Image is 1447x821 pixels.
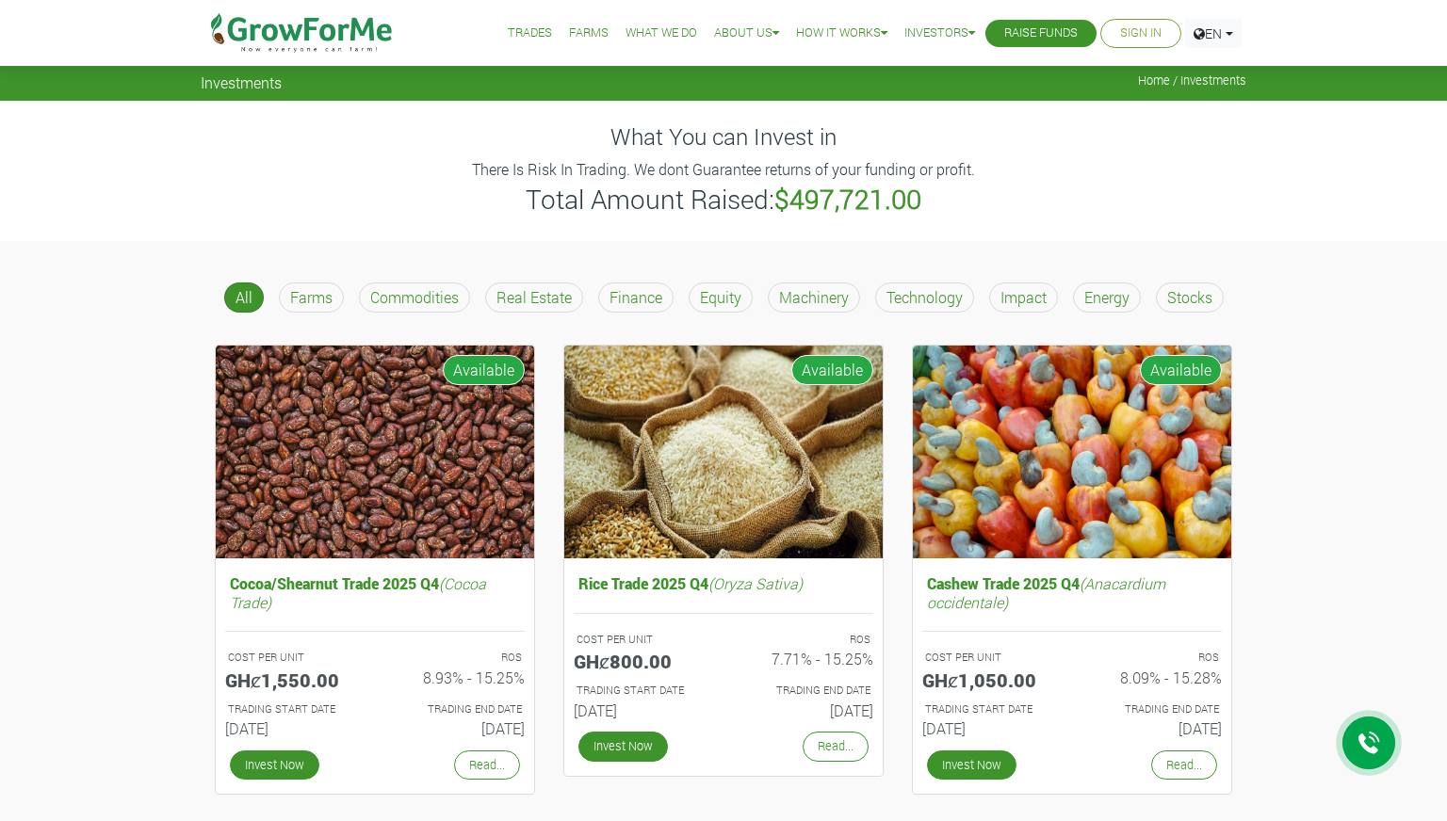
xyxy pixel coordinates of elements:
[868,275,982,320] a: Technology
[478,275,591,320] a: Real Estate
[774,182,921,217] b: $497,721.00
[714,24,779,43] a: About Us
[201,73,282,91] span: Investments
[577,683,707,699] p: Estimated Trading Start Date
[700,286,741,309] p: Equity
[982,275,1065,320] a: Impact
[740,632,870,648] p: ROS
[922,719,1058,737] h6: [DATE]
[886,286,963,309] p: Technology
[738,701,873,719] h6: [DATE]
[574,570,873,597] h5: Rice Trade 2025 Q4
[591,275,681,320] a: Finance
[389,719,525,737] h6: [DATE]
[225,570,525,615] h5: Cocoa/Shearnut Trade 2025 Q4
[1120,24,1162,43] a: Sign In
[922,570,1222,745] a: Cashew Trade 2025 Q4(Anacardium occidentale) COST PER UNIT GHȼ1,050.00 ROS 8.09% - 15.28% TRADING...
[496,286,572,309] p: Real Estate
[922,570,1222,615] h5: Cashew Trade 2025 Q4
[574,701,709,719] h6: [DATE]
[271,275,351,320] a: Farms
[230,573,486,611] i: (Cocoa Trade)
[738,650,873,668] h6: 7.71% - 15.25%
[1086,668,1222,686] h6: 8.09% - 15.28%
[760,275,868,320] a: Machinery
[1084,286,1130,309] p: Energy
[927,750,1016,780] a: Invest Now
[230,750,319,780] a: Invest Now
[203,184,1244,216] h3: Total Amount Raised:
[392,701,522,717] p: Estimated Trading End Date
[228,701,358,717] p: Estimated Trading Start Date
[904,24,975,43] a: Investors
[925,650,1055,666] p: COST PER UNIT
[1167,286,1212,309] p: Stocks
[708,573,803,593] i: (Oryza Sativa)
[443,355,525,385] span: Available
[225,570,525,745] a: Cocoa/Shearnut Trade 2025 Q4(Cocoa Trade) COST PER UNIT GHȼ1,550.00 ROS 8.93% - 15.25% TRADING ST...
[1148,275,1231,320] a: Stocks
[225,719,361,737] h6: [DATE]
[351,275,478,320] a: Commodities
[796,24,887,43] a: How it Works
[1185,19,1242,48] a: EN
[626,24,697,43] a: What We Do
[927,573,1165,611] i: (Anacardium occidentale)
[389,668,525,686] h6: 8.93% - 15.25%
[508,24,552,43] a: Trades
[791,355,873,385] span: Available
[779,286,849,309] p: Machinery
[454,750,520,780] a: Read...
[574,650,709,672] h5: GHȼ800.00
[1065,275,1148,320] a: Energy
[225,668,361,691] h5: GHȼ1,550.00
[1086,719,1222,737] h6: [DATE]
[217,275,271,320] a: All
[681,275,760,320] a: Equity
[913,346,1231,559] img: growforme image
[1151,750,1217,780] a: Read...
[1089,701,1219,717] p: Estimated Trading End Date
[236,286,252,309] p: All
[740,683,870,699] p: Estimated Trading End Date
[610,286,662,309] p: Finance
[803,732,869,761] a: Read...
[1004,24,1078,43] a: Raise Funds
[203,158,1244,181] p: There Is Risk In Trading. We dont Guarantee returns of your funding or profit.
[1140,355,1222,385] span: Available
[1089,650,1219,666] p: ROS
[564,346,883,559] img: growforme image
[569,24,609,43] a: Farms
[228,650,358,666] p: COST PER UNIT
[201,123,1246,151] h4: What You can Invest in
[925,701,1055,717] p: Estimated Trading Start Date
[290,286,333,309] p: Farms
[574,570,873,727] a: Rice Trade 2025 Q4(Oryza Sativa) COST PER UNIT GHȼ800.00 ROS 7.71% - 15.25% TRADING START DATE [D...
[578,732,668,761] a: Invest Now
[577,632,707,648] p: COST PER UNIT
[370,286,459,309] p: Commodities
[392,650,522,666] p: ROS
[216,346,534,559] img: growforme image
[1138,73,1246,88] span: Home / Investments
[1000,286,1047,309] p: Impact
[922,668,1058,691] h5: GHȼ1,050.00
